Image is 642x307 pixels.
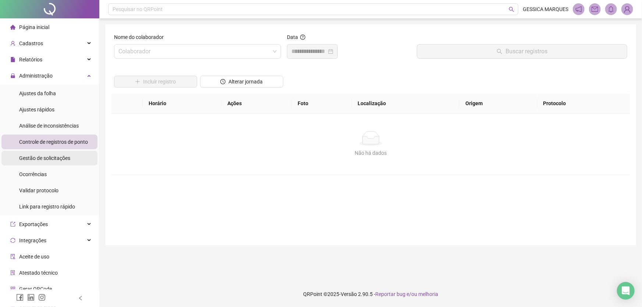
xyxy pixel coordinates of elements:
[19,40,43,46] span: Cadastros
[19,24,49,30] span: Página inicial
[523,5,568,13] span: GESSICA MARQUES
[10,238,15,243] span: sync
[460,93,538,114] th: Origem
[27,294,35,301] span: linkedin
[19,270,58,276] span: Atestado técnico
[114,76,197,88] button: Incluir registro
[575,6,582,13] span: notification
[617,282,635,300] div: Open Intercom Messenger
[19,221,48,227] span: Exportações
[99,281,642,307] footer: QRPoint © 2025 - 2.90.5 -
[10,57,15,62] span: file
[509,7,514,12] span: search
[352,93,460,114] th: Localização
[19,238,46,243] span: Integrações
[592,6,598,13] span: mail
[287,34,298,40] span: Data
[16,294,24,301] span: facebook
[622,4,633,15] img: 84574
[608,6,614,13] span: bell
[78,296,83,301] span: left
[19,57,42,63] span: Relatórios
[10,41,15,46] span: user-add
[114,33,169,41] label: Nome do colaborador
[19,254,49,260] span: Aceite de uso
[38,294,46,301] span: instagram
[10,73,15,78] span: lock
[19,204,75,210] span: Link para registro rápido
[120,149,621,157] div: Não há dados
[10,222,15,227] span: export
[143,93,222,114] th: Horário
[220,79,226,84] span: clock-circle
[375,291,438,297] span: Reportar bug e/ou melhoria
[221,93,291,114] th: Ações
[10,254,15,259] span: audit
[19,107,54,113] span: Ajustes rápidos
[19,155,70,161] span: Gestão de solicitações
[10,270,15,275] span: solution
[19,123,79,129] span: Análise de inconsistências
[300,35,305,40] span: question-circle
[19,171,47,177] span: Ocorrências
[10,25,15,30] span: home
[19,139,88,145] span: Controle de registros de ponto
[19,73,53,79] span: Administração
[19,188,58,193] span: Validar protocolo
[228,78,263,86] span: Alterar jornada
[417,44,627,59] button: Buscar registros
[341,291,357,297] span: Versão
[200,76,283,88] button: Alterar jornada
[200,79,283,85] a: Alterar jornada
[19,90,56,96] span: Ajustes da folha
[19,286,52,292] span: Gerar QRCode
[10,286,15,292] span: qrcode
[292,93,352,114] th: Foto
[538,93,630,114] th: Protocolo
